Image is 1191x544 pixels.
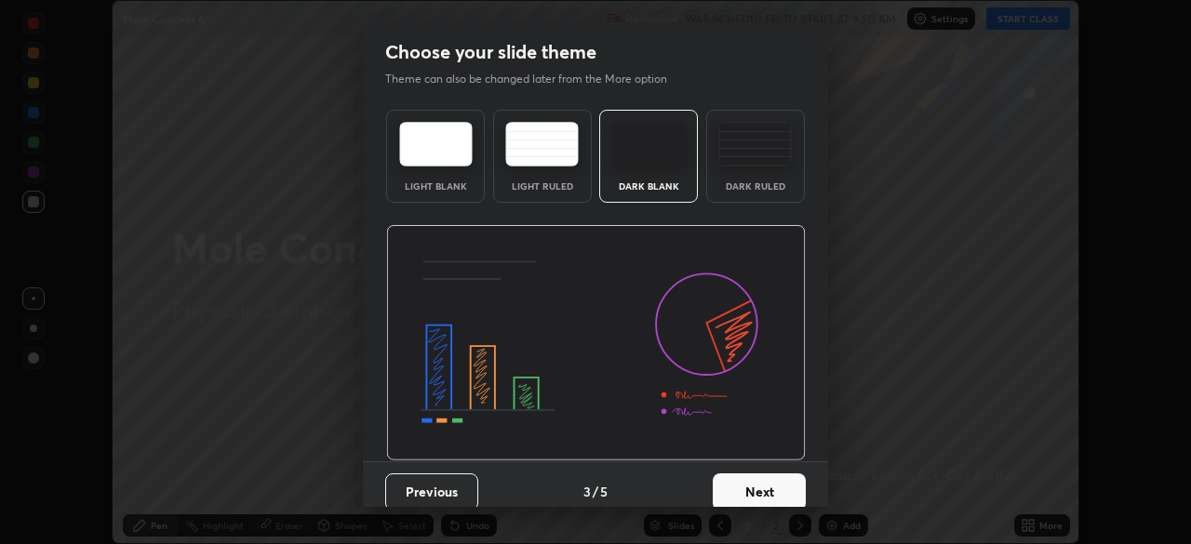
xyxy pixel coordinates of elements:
h4: 3 [583,482,591,501]
div: Dark Blank [611,181,686,191]
img: lightTheme.e5ed3b09.svg [399,122,473,166]
img: darkThemeBanner.d06ce4a2.svg [386,225,806,461]
img: lightRuledTheme.5fabf969.svg [505,122,579,166]
div: Light Blank [398,181,473,191]
div: Dark Ruled [718,181,793,191]
img: darkTheme.f0cc69e5.svg [612,122,686,166]
h2: Choose your slide theme [385,40,596,64]
div: Light Ruled [505,181,580,191]
img: darkRuledTheme.de295e13.svg [718,122,792,166]
h4: 5 [600,482,608,501]
button: Next [713,473,806,511]
h4: / [593,482,598,501]
button: Previous [385,473,478,511]
p: Theme can also be changed later from the More option [385,71,687,87]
